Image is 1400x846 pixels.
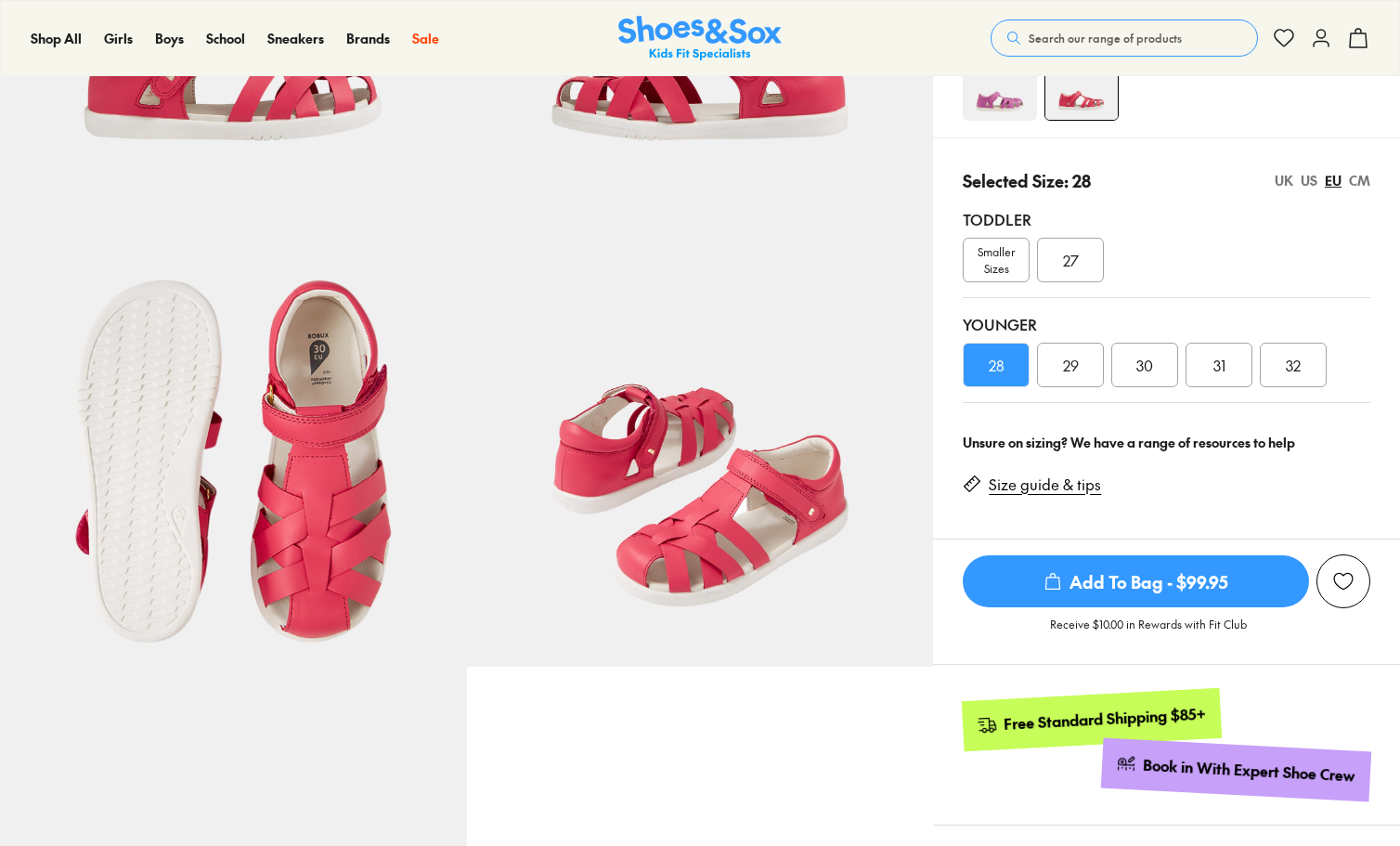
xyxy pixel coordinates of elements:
[963,208,1370,230] div: Toddler
[1316,554,1370,608] button: Add to Wishlist
[104,29,133,48] a: Girls
[1004,704,1207,735] div: Free Standard Shipping $85+
[1286,354,1301,376] span: 32
[1101,738,1371,802] a: Book in With Expert Shoe Crew
[1301,171,1317,190] div: US
[963,46,1037,121] img: 4-551543_1
[964,243,1029,277] span: Smaller Sizes
[1063,354,1079,376] span: 29
[989,475,1101,495] a: Size guide & tips
[1029,30,1182,46] span: Search our range of products
[1349,171,1370,190] div: CM
[1325,171,1342,190] div: EU
[155,29,184,48] a: Boys
[1063,249,1079,271] span: 27
[155,29,184,47] span: Boys
[412,29,439,47] span: Sale
[412,29,439,48] a: Sale
[1136,354,1153,376] span: 30
[31,29,82,47] span: Shop All
[1050,616,1247,649] p: Receive $10.00 in Rewards with Fit Club
[104,29,133,47] span: Girls
[963,313,1370,335] div: Younger
[618,16,782,61] a: Shoes & Sox
[618,16,782,61] img: SNS_Logo_Responsive.svg
[1213,354,1225,376] span: 31
[1045,47,1118,120] img: 4-551538_1
[267,29,324,48] a: Sneakers
[962,688,1222,751] a: Free Standard Shipping $85+
[346,29,390,47] span: Brands
[991,20,1258,57] button: Search our range of products
[989,354,1005,376] span: 28
[19,722,93,790] iframe: Gorgias live chat messenger
[963,168,1091,193] p: Selected Size: 28
[963,433,1370,452] div: Unsure on sizing? We have a range of resources to help
[467,201,934,668] img: 7-551541_1
[206,29,245,47] span: School
[1143,755,1356,787] div: Book in With Expert Shoe Crew
[346,29,390,48] a: Brands
[267,29,324,47] span: Sneakers
[963,554,1309,608] button: Add To Bag - $99.95
[31,29,82,48] a: Shop All
[1275,171,1293,190] div: UK
[206,29,245,48] a: School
